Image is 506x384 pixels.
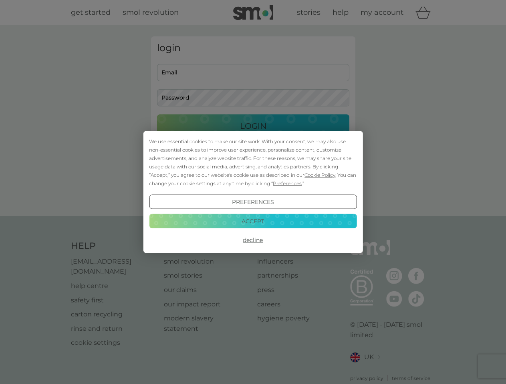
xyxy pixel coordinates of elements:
[149,233,357,247] button: Decline
[143,131,363,253] div: Cookie Consent Prompt
[149,214,357,228] button: Accept
[149,195,357,209] button: Preferences
[149,137,357,188] div: We use essential cookies to make our site work. With your consent, we may also use non-essential ...
[273,180,302,186] span: Preferences
[304,172,335,178] span: Cookie Policy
